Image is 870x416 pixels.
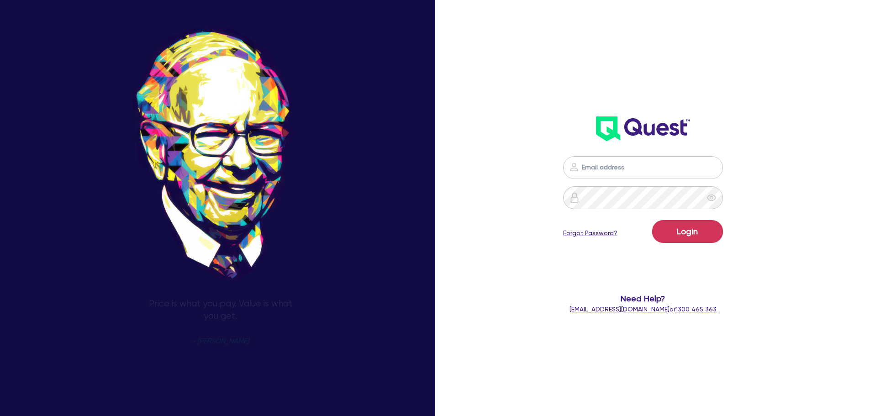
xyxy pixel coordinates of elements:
a: [EMAIL_ADDRESS][DOMAIN_NAME] [569,305,670,313]
span: or [569,305,717,313]
img: wH2k97JdezQIQAAAABJRU5ErkJggg== [596,116,690,141]
img: icon-password [569,162,580,173]
img: icon-password [569,192,580,203]
tcxspan: Call 1300 465 363 via 3CX [675,305,717,313]
span: eye [707,193,716,202]
span: Need Help? [527,292,760,305]
a: Forgot Password? [563,228,617,238]
span: - [PERSON_NAME] [192,338,249,345]
input: Email address [563,156,723,179]
button: Login [652,220,723,243]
